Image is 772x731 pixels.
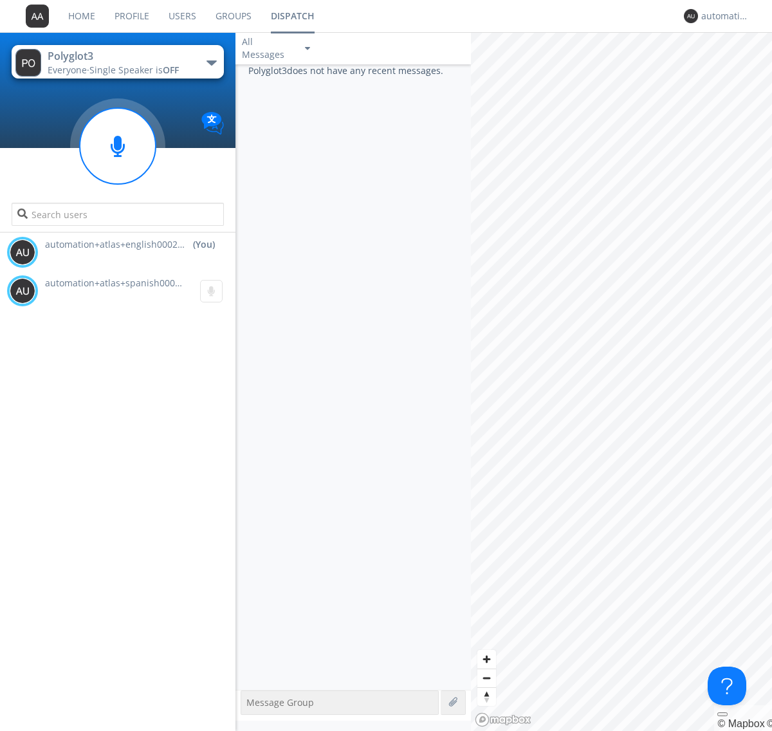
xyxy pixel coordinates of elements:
div: Everyone · [48,64,192,77]
a: Mapbox [717,718,764,729]
div: (You) [193,238,215,251]
img: 373638.png [26,5,49,28]
img: 373638.png [684,9,698,23]
button: Polyglot3Everyone·Single Speaker isOFF [12,45,223,79]
div: automation+atlas+english0002+org2 [701,10,749,23]
img: 373638.png [10,278,35,304]
img: 373638.png [15,49,41,77]
span: automation+atlas+spanish0002+org2 [45,277,205,289]
button: Zoom out [477,669,496,687]
span: Reset bearing to north [477,688,496,706]
span: Single Speaker is [89,64,179,76]
span: OFF [163,64,179,76]
div: Polyglot3 [48,49,192,64]
img: Translation enabled [201,112,224,134]
div: All Messages [242,35,293,61]
button: Toggle attribution [717,712,728,716]
span: automation+atlas+english0002+org2 [45,238,187,251]
a: Mapbox logo [475,712,531,727]
button: Reset bearing to north [477,687,496,706]
div: Polyglot3 does not have any recent messages. [235,64,471,690]
iframe: Toggle Customer Support [708,667,746,705]
img: 373638.png [10,239,35,265]
img: caret-down-sm.svg [305,47,310,50]
button: Zoom in [477,650,496,669]
span: Zoom out [477,669,496,687]
input: Search users [12,203,223,226]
